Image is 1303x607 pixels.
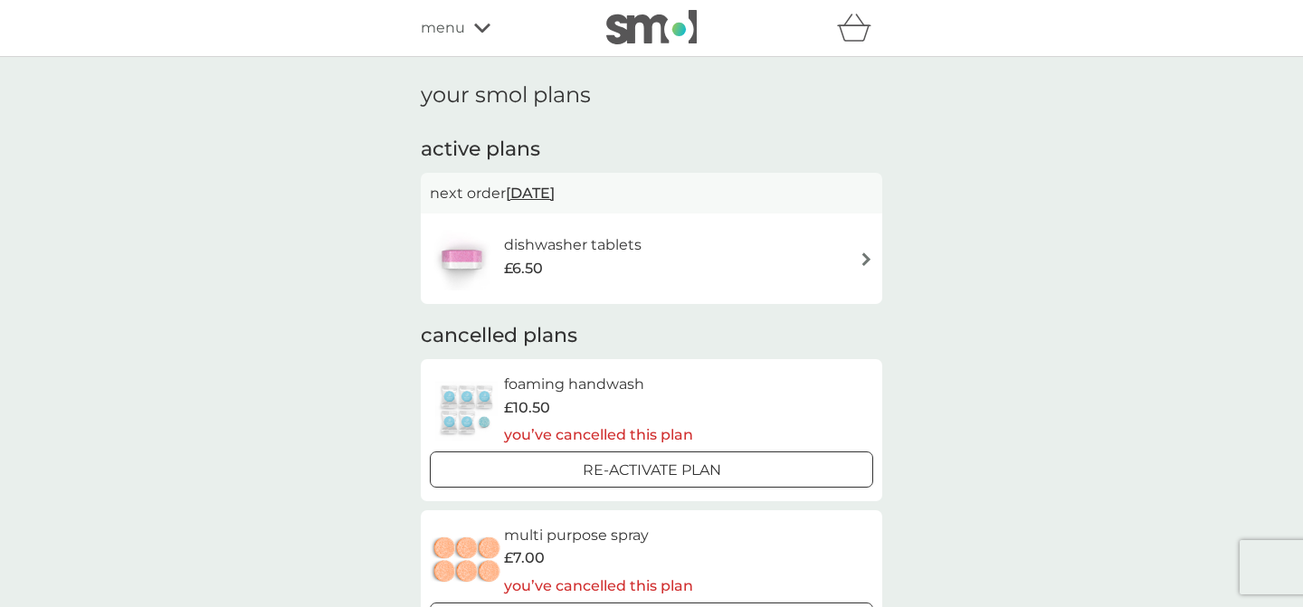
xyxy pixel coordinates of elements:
img: dishwasher tablets [430,227,493,290]
h6: multi purpose spray [504,524,693,547]
p: Re-activate Plan [583,459,721,482]
p: you’ve cancelled this plan [504,423,693,447]
button: Re-activate Plan [430,451,873,488]
span: menu [421,16,465,40]
span: £10.50 [504,396,550,420]
h2: cancelled plans [421,322,882,350]
span: £7.00 [504,546,545,570]
img: multi purpose spray [430,529,504,593]
img: arrow right [860,252,873,266]
p: you’ve cancelled this plan [504,574,693,598]
h2: active plans [421,136,882,164]
p: next order [430,182,873,205]
h6: dishwasher tablets [504,233,642,257]
img: smol [606,10,697,44]
div: basket [837,10,882,46]
img: foaming handwash [430,378,504,441]
span: [DATE] [506,175,555,211]
span: £6.50 [504,257,543,280]
h6: foaming handwash [504,373,693,396]
h1: your smol plans [421,82,882,109]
